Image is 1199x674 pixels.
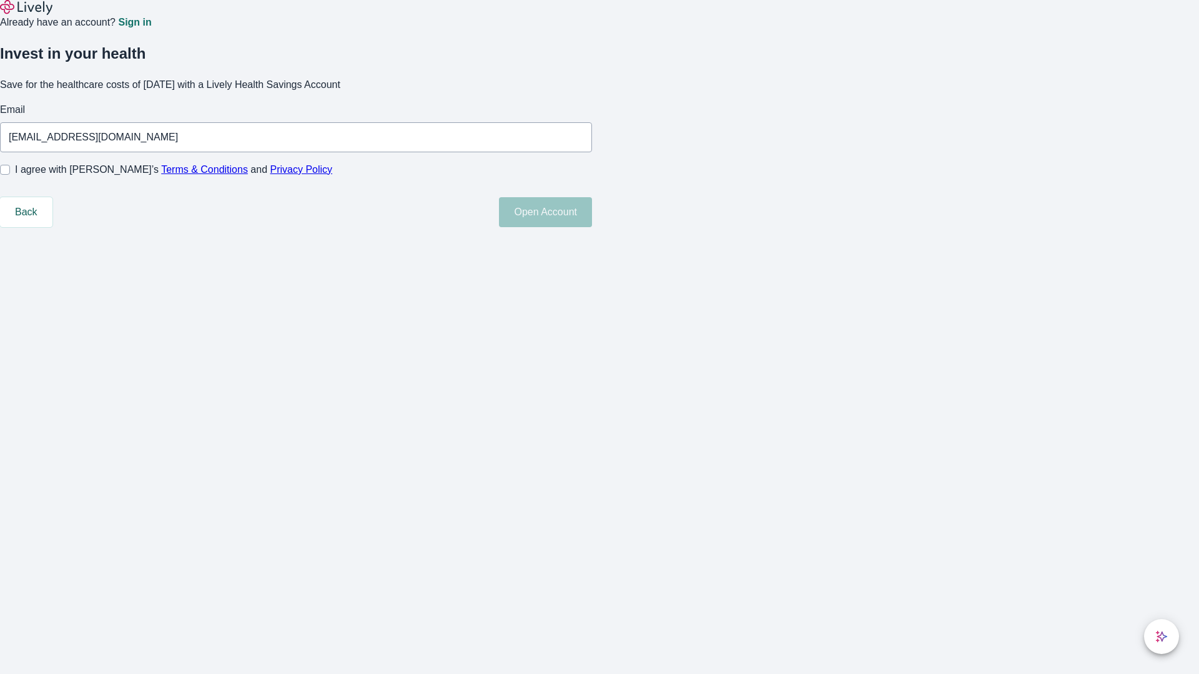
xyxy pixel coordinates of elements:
svg: Lively AI Assistant [1155,630,1168,643]
a: Sign in [118,17,151,27]
a: Privacy Policy [270,164,333,175]
span: I agree with [PERSON_NAME]’s and [15,162,332,177]
button: chat [1144,619,1179,654]
a: Terms & Conditions [161,164,248,175]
